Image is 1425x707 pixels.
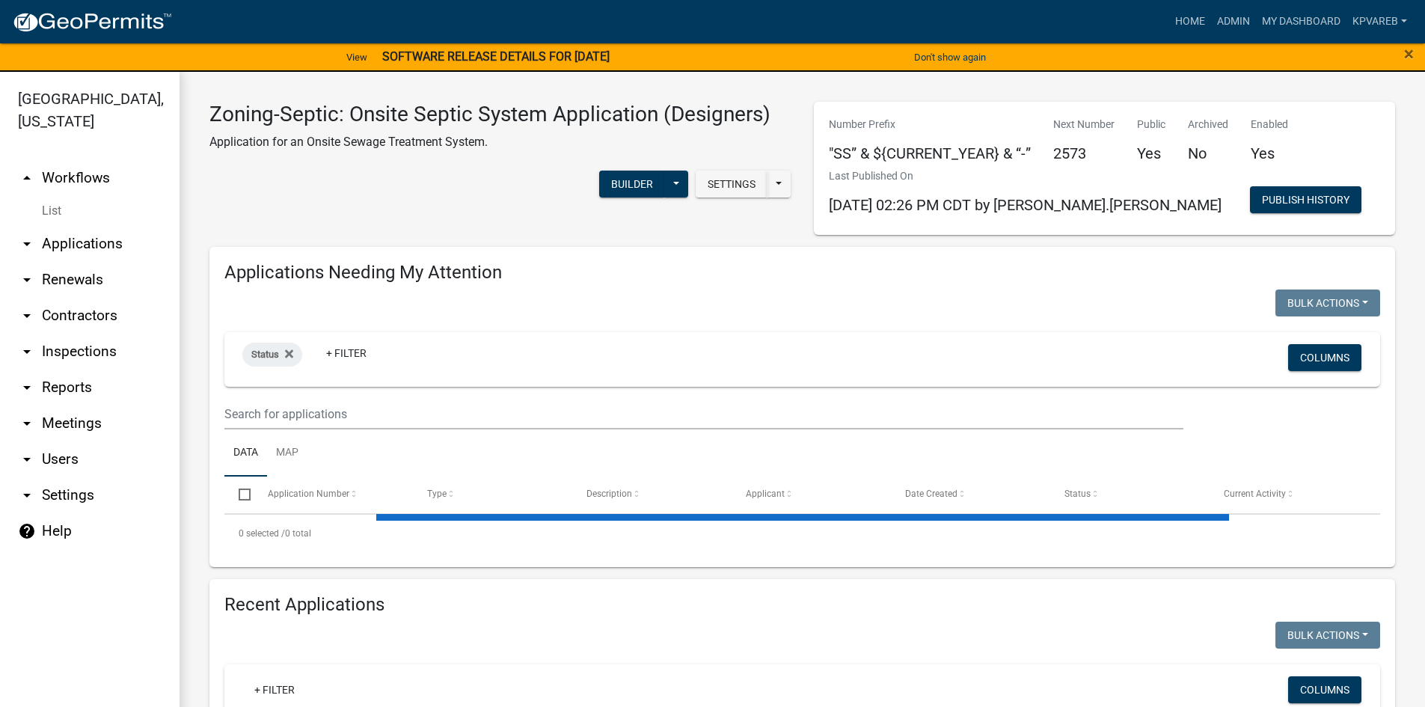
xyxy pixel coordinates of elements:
datatable-header-cell: Date Created [891,477,1050,512]
datatable-header-cell: Application Number [253,477,412,512]
h5: No [1188,144,1228,162]
p: Enabled [1251,117,1288,132]
button: Bulk Actions [1275,622,1380,649]
span: Status [251,349,279,360]
span: Application Number [268,489,349,499]
span: 0 selected / [239,528,285,539]
datatable-header-cell: Select [224,477,253,512]
i: help [18,522,36,540]
a: Home [1169,7,1211,36]
button: Columns [1288,676,1361,703]
h3: Zoning-Septic: Onsite Septic System Application (Designers) [209,102,770,127]
i: arrow_drop_down [18,235,36,253]
datatable-header-cell: Status [1050,477,1210,512]
span: Status [1064,489,1091,499]
button: Builder [599,171,665,198]
span: Current Activity [1224,489,1286,499]
h5: Yes [1251,144,1288,162]
h5: "SS” & ${CURRENT_YEAR} & “-” [829,144,1031,162]
p: Number Prefix [829,117,1031,132]
a: kpvareb [1346,7,1413,36]
datatable-header-cell: Type [412,477,571,512]
i: arrow_drop_up [18,169,36,187]
a: + Filter [242,676,307,703]
span: Type [427,489,447,499]
button: Columns [1288,344,1361,371]
wm-modal-confirm: Workflow Publish History [1250,195,1361,206]
datatable-header-cell: Description [572,477,732,512]
span: [DATE] 02:26 PM CDT by [PERSON_NAME].[PERSON_NAME] [829,196,1222,214]
button: Bulk Actions [1275,290,1380,316]
i: arrow_drop_down [18,414,36,432]
div: 0 total [224,515,1380,552]
datatable-header-cell: Current Activity [1210,477,1369,512]
strong: SOFTWARE RELEASE DETAILS FOR [DATE] [382,49,610,64]
button: Publish History [1250,186,1361,213]
i: arrow_drop_down [18,307,36,325]
span: Applicant [746,489,785,499]
p: Application for an Onsite Sewage Treatment System. [209,133,770,151]
datatable-header-cell: Applicant [732,477,891,512]
i: arrow_drop_down [18,343,36,361]
button: Don't show again [908,45,992,70]
a: My Dashboard [1256,7,1346,36]
a: Admin [1211,7,1256,36]
a: Data [224,429,267,477]
span: Date Created [905,489,957,499]
i: arrow_drop_down [18,379,36,397]
a: + Filter [314,340,379,367]
span: × [1404,43,1414,64]
h5: Yes [1137,144,1165,162]
h5: 2573 [1053,144,1115,162]
span: Description [586,489,632,499]
p: Public [1137,117,1165,132]
p: Next Number [1053,117,1115,132]
a: View [340,45,373,70]
p: Last Published On [829,168,1222,184]
h4: Applications Needing My Attention [224,262,1380,284]
button: Settings [696,171,767,198]
a: Map [267,429,307,477]
p: Archived [1188,117,1228,132]
i: arrow_drop_down [18,271,36,289]
i: arrow_drop_down [18,450,36,468]
button: Close [1404,45,1414,63]
i: arrow_drop_down [18,486,36,504]
input: Search for applications [224,399,1183,429]
h4: Recent Applications [224,594,1380,616]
